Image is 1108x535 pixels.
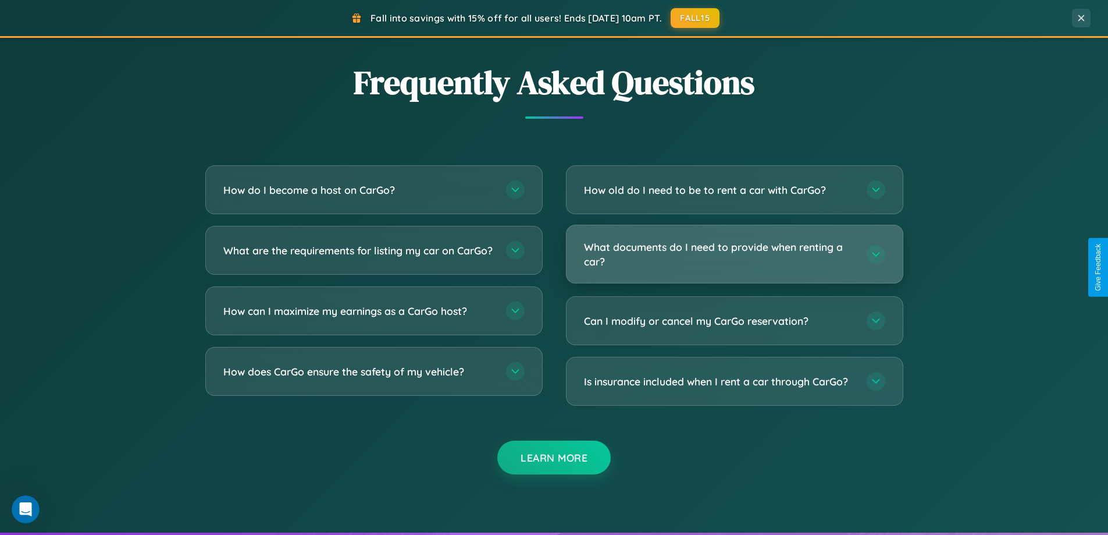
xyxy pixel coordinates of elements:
button: Learn More [497,441,611,474]
button: FALL15 [671,8,719,28]
div: Give Feedback [1094,244,1102,291]
h3: Can I modify or cancel my CarGo reservation? [584,314,855,328]
h3: How old do I need to be to rent a car with CarGo? [584,183,855,197]
h3: What documents do I need to provide when renting a car? [584,240,855,268]
h3: How can I maximize my earnings as a CarGo host? [223,304,494,318]
h3: How do I become a host on CarGo? [223,183,494,197]
h3: Is insurance included when I rent a car through CarGo? [584,374,855,389]
h3: What are the requirements for listing my car on CarGo? [223,243,494,258]
h2: Frequently Asked Questions [205,60,903,105]
h3: How does CarGo ensure the safety of my vehicle? [223,364,494,379]
iframe: Intercom live chat [12,495,40,523]
span: Fall into savings with 15% off for all users! Ends [DATE] 10am PT. [370,12,662,24]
